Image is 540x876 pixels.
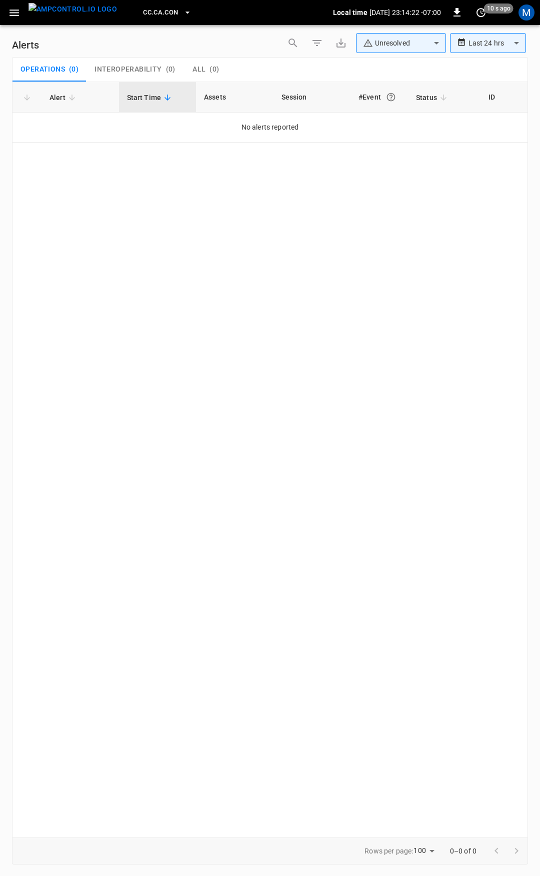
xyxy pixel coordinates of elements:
[416,92,450,104] span: Status
[333,8,367,18] p: Local time
[209,65,219,74] span: ( 0 )
[196,82,273,113] th: Assets
[273,82,351,113] th: Session
[468,34,526,53] div: Last 24 hrs
[450,846,476,856] p: 0–0 of 0
[49,92,78,104] span: Alert
[12,113,527,143] td: No alerts reported
[69,65,78,74] span: ( 0 )
[94,65,161,74] span: Interoperability
[413,843,437,858] div: 100
[484,4,513,14] span: 10 s ago
[473,5,489,21] button: set refresh interval
[166,65,175,74] span: ( 0 )
[382,88,400,106] button: An event is a single occurrence of an issue. An alert groups related events for the same asset, m...
[20,65,65,74] span: Operations
[363,38,430,49] div: Unresolved
[192,65,205,74] span: All
[364,846,413,856] p: Rows per page:
[127,92,174,104] span: Start Time
[143,7,178,19] span: CC.CA.CON
[28,3,117,16] img: ampcontrol.io logo
[518,5,534,21] div: profile-icon
[12,37,39,53] h6: Alerts
[358,88,400,106] div: #Event
[139,3,195,23] button: CC.CA.CON
[480,82,527,113] th: ID
[369,8,441,18] p: [DATE] 23:14:22 -07:00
